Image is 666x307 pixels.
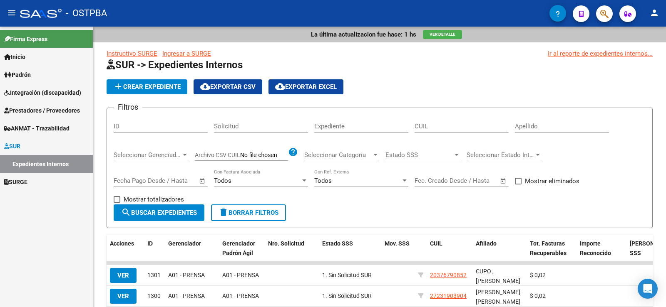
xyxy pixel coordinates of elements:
mat-icon: cloud_download [275,81,285,91]
span: Crear Expediente [113,83,181,91]
datatable-header-cell: CUIL [427,235,472,262]
span: Buscar Expedientes [121,209,197,216]
datatable-header-cell: Mov. SSS [381,235,415,262]
span: Nro. Solicitud [268,240,304,247]
span: Estado SSS [385,151,453,159]
button: Open calendar [499,176,508,186]
span: ANMAT - Trazabilidad [4,124,70,133]
span: Gerenciador [168,240,201,247]
mat-icon: delete [219,207,229,217]
input: Archivo CSV CUIL [240,152,288,159]
span: Gerenciador Padrón Ágil [222,240,255,256]
span: Mostrar totalizadores [124,194,184,204]
span: SURGE [4,177,27,187]
datatable-header-cell: Estado SSS [319,235,381,262]
span: A01 - PRENSA [168,272,205,278]
mat-icon: search [121,207,131,217]
mat-icon: add [113,81,123,91]
button: Crear Expediente [107,79,187,94]
span: 1300 [147,292,161,299]
span: SUR [4,142,20,151]
span: Mostrar eliminados [525,176,579,186]
button: Open calendar [198,176,207,186]
button: Exportar EXCEL [268,79,343,94]
span: 1. Sin Solicitud SUR [322,292,372,299]
button: VER [110,268,137,283]
a: Instructivo SURGE [107,50,157,57]
span: Inicio [4,52,25,61]
span: Integración (discapacidad) [4,88,81,97]
datatable-header-cell: Importe Reconocido [577,235,626,262]
a: Ir al reporte de expedientes internos... [548,49,653,58]
button: Borrar Filtros [211,204,286,221]
div: Open Intercom Messenger [638,279,658,299]
span: Afiliado [476,240,497,247]
input: Fecha inicio [114,177,147,184]
span: Tot. Facturas Recuperables [530,240,567,256]
span: ID [147,240,153,247]
span: Todos [314,177,332,184]
datatable-header-cell: Tot. Facturas Recuperables [527,235,577,262]
button: Exportar CSV [194,79,262,94]
a: Ingresar a SURGE [162,50,211,57]
h3: Filtros [114,101,142,113]
datatable-header-cell: Acciones [107,235,144,262]
span: VER [117,292,129,300]
span: A01 - PRENSA [222,272,259,278]
mat-icon: menu [7,8,17,18]
span: Acciones [110,240,134,247]
datatable-header-cell: Nro. Solicitud [265,235,319,262]
datatable-header-cell: ID [144,235,165,262]
mat-icon: cloud_download [200,81,210,91]
span: Padrón [4,70,31,79]
span: Todos [214,177,231,184]
button: Ver Detalle [423,30,462,39]
span: Seleccionar Categoria [304,151,372,159]
span: Mov. SSS [385,240,410,247]
datatable-header-cell: Afiliado [472,235,527,262]
span: A01 - PRENSA [222,292,259,299]
span: CUPO , [PERSON_NAME] [476,268,520,284]
p: La última actualizacion fue hace: 1 hs [311,30,416,39]
span: Importe Reconocido [580,240,611,256]
span: VER [117,272,129,279]
span: 1. Sin Solicitud SUR [322,272,372,278]
span: Archivo CSV CUIL [195,152,240,158]
input: Fecha fin [155,177,195,184]
mat-icon: person [649,8,659,18]
span: SUR -> Expedientes Internos [107,59,243,71]
span: - OSTPBA [66,4,107,22]
span: [PERSON_NAME] [PERSON_NAME] [476,289,520,305]
span: Exportar EXCEL [275,83,337,91]
span: Ver Detalle [430,32,455,37]
span: A01 - PRENSA [168,292,205,299]
span: $ 0,02 [530,292,546,299]
span: 27231903904 [430,292,467,299]
span: Estado SSS [322,240,353,247]
datatable-header-cell: Gerenciador Padrón Ágil [219,235,265,262]
span: Seleccionar Gerenciador [114,151,181,159]
span: Borrar Filtros [219,209,278,216]
button: Buscar Expedientes [114,204,204,221]
span: Prestadores / Proveedores [4,106,80,115]
input: Fecha inicio [415,177,448,184]
button: VER [110,289,137,304]
input: Fecha fin [456,177,496,184]
span: Seleccionar Estado Interno [467,151,534,159]
span: 20376790852 [430,272,467,278]
span: Firma Express [4,34,47,44]
span: $ 0,02 [530,272,546,278]
datatable-header-cell: Gerenciador [165,235,219,262]
span: CUIL [430,240,442,247]
span: Exportar CSV [200,83,256,91]
span: 1301 [147,272,161,278]
mat-icon: help [288,147,298,157]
